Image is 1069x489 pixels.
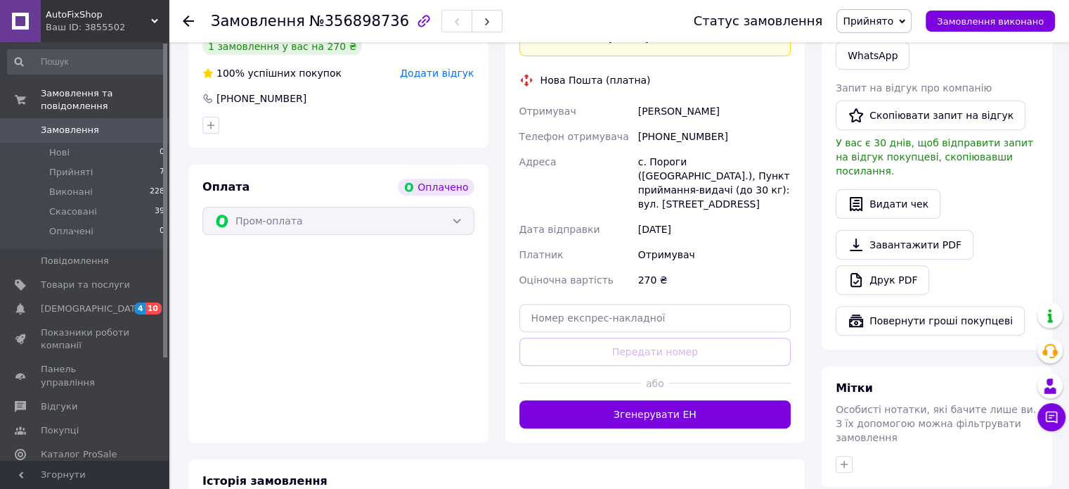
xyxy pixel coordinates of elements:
div: с. Пороги ([GEOGRAPHIC_DATA].), Пункт приймання-видачі (до 30 кг): вул. [STREET_ADDRESS] [635,149,793,217]
span: Замовлення та повідомлення [41,87,169,113]
span: №356898736 [309,13,409,30]
span: Прийнято [843,15,893,27]
span: Покупці [41,424,79,437]
button: Згенерувати ЕН [519,400,791,428]
span: 7 [160,166,164,179]
div: Оплачено [398,179,474,196]
span: Особисті нотатки, які бачите лише ви. З їх допомогою можна фільтрувати замовлення [836,404,1036,443]
div: Ваш ID: 3855502 [46,21,169,34]
div: [PERSON_NAME] [635,99,793,124]
span: Нові [49,146,70,159]
span: або [641,376,668,390]
span: 0 [160,225,164,238]
div: Повернутися назад [183,14,194,28]
span: Прийняті [49,166,93,179]
span: [DEMOGRAPHIC_DATA] [41,303,145,315]
span: 228 [150,186,164,198]
input: Номер експрес-накладної [519,304,791,332]
span: Показники роботи компанії [41,326,130,352]
span: Замовлення [211,13,305,30]
span: 4 [134,303,145,315]
div: [PHONE_NUMBER] [635,124,793,149]
span: Дата відправки [519,224,600,235]
div: 1 замовлення у вас на 270 ₴ [202,38,362,55]
div: 270 ₴ [635,267,793,293]
span: Оціночна вартість [519,274,614,286]
button: Видати чек [836,189,940,219]
span: Оплачені [49,225,93,238]
span: Платник [519,249,564,260]
span: У вас є 30 днів, щоб відправити запит на відгук покупцеві, скопіювавши посилання. [836,137,1033,177]
span: Замовлення [41,124,99,136]
div: Нова Пошта (платна) [537,73,654,87]
div: Отримувач [635,242,793,267]
span: Товари та послуги [41,279,130,291]
span: Замовлення виконано [937,16,1044,27]
a: Друк PDF [836,265,929,295]
div: [PHONE_NUMBER] [215,91,308,106]
span: Історія замовлення [202,474,328,488]
span: Запит на відгук про компанію [836,82,992,94]
span: Виконані [49,186,93,198]
input: Пошук [7,49,166,75]
span: 39 [155,205,164,218]
div: Статус замовлення [694,14,823,28]
span: AutoFixShop [46,8,151,21]
div: успішних покупок [202,66,342,80]
a: WhatsApp [836,42,909,70]
span: Оплата [202,180,250,193]
span: Отримувач [519,106,576,117]
span: Скасовані [49,205,97,218]
span: Адреса [519,156,557,167]
span: Мітки [836,381,873,395]
div: [DATE] [635,217,793,242]
span: Відгуки [41,400,77,413]
button: Чат з покупцем [1037,403,1065,431]
button: Повернути гроші покупцеві [836,306,1025,336]
span: Каталог ProSale [41,448,117,461]
a: Завантажити PDF [836,230,973,260]
span: Додати відгук [400,68,474,79]
span: 100% [216,68,245,79]
button: Замовлення виконано [926,11,1055,32]
span: 0 [160,146,164,159]
span: Телефон отримувача [519,131,629,142]
button: Скопіювати запит на відгук [836,101,1025,130]
span: 10 [145,303,162,315]
span: Панель управління [41,363,130,388]
span: Повідомлення [41,255,109,267]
